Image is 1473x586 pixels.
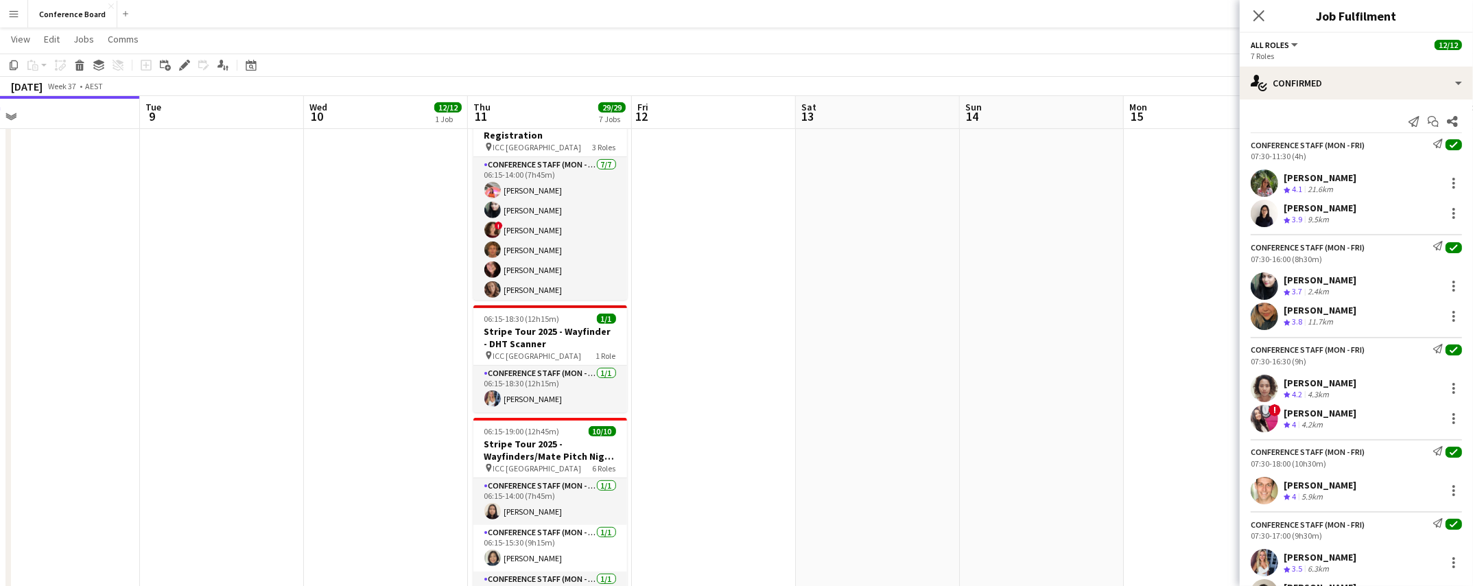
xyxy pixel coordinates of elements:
div: 7 Roles [1251,51,1462,61]
a: Edit [38,30,65,48]
app-job-card: 06:15-17:00 (10h45m)10/10Stripe Tour 2025 - Registration ICC [GEOGRAPHIC_DATA]3 RolesConference S... [473,97,627,300]
span: ICC [GEOGRAPHIC_DATA] [493,351,582,361]
span: ! [495,222,503,230]
span: 4.1 [1292,184,1302,194]
span: 29/29 [598,102,626,113]
span: 1 Role [596,351,616,361]
app-card-role: Conference Staff (Mon - Fri)1/106:15-18:30 (12h15m)[PERSON_NAME] [473,366,627,412]
div: AEST [85,81,103,91]
a: Comms [102,30,144,48]
span: Mon [1129,101,1147,113]
span: 3.9 [1292,214,1302,224]
span: View [11,33,30,45]
span: 11 [471,108,491,124]
div: 1 Job [435,114,461,124]
span: Comms [108,33,139,45]
span: 12/12 [1435,40,1462,50]
div: 07:30-11:30 (4h) [1251,151,1462,161]
span: Sat [801,101,816,113]
span: 1/1 [597,314,616,324]
div: Confirmed [1240,67,1473,99]
span: 3 Roles [593,142,616,152]
span: All roles [1251,40,1289,50]
span: 12 [635,108,648,124]
app-card-role: Conference Staff (Mon - Fri)7/706:15-14:00 (7h45m)[PERSON_NAME][PERSON_NAME]![PERSON_NAME][PERSON... [473,157,627,323]
span: 3.7 [1292,286,1302,296]
div: 2.4km [1305,286,1332,298]
div: 6.3km [1305,563,1332,575]
div: [PERSON_NAME] [1284,304,1356,316]
span: 9 [143,108,161,124]
span: ! [1269,404,1281,417]
span: 3.8 [1292,316,1302,327]
span: 15 [1127,108,1147,124]
div: [PERSON_NAME] [1284,479,1356,491]
span: ICC [GEOGRAPHIC_DATA] [493,463,582,473]
span: 12/12 [434,102,462,113]
button: All roles [1251,40,1300,50]
span: 06:15-18:30 (12h15m) [484,314,560,324]
div: Conference Staff (Mon - Fri) [1251,242,1365,253]
span: Tue [145,101,161,113]
div: Conference Staff (Mon - Fri) [1251,447,1365,457]
h3: Job Fulfilment [1240,7,1473,25]
div: [PERSON_NAME] [1284,172,1356,184]
div: [PERSON_NAME] [1284,407,1356,419]
div: [DATE] [11,80,43,93]
app-job-card: 06:15-18:30 (12h15m)1/1Stripe Tour 2025 - Wayfinder - DHT Scanner ICC [GEOGRAPHIC_DATA]1 RoleConf... [473,305,627,412]
h3: Stripe Tour 2025 - Wayfinders/Mate Pitch Night Reg [473,438,627,462]
span: 4.2 [1292,389,1302,399]
div: 9.5km [1305,214,1332,226]
span: 4 [1292,491,1296,502]
div: 07:30-16:00 (8h30m) [1251,254,1462,264]
h3: Stripe Tour 2025 - Wayfinder - DHT Scanner [473,325,627,350]
span: Thu [473,101,491,113]
div: [PERSON_NAME] [1284,551,1356,563]
app-card-role: Conference Staff (Mon - Fri)1/106:15-14:00 (7h45m)[PERSON_NAME] [473,478,627,525]
div: 21.6km [1305,184,1336,196]
div: Conference Staff (Mon - Fri) [1251,344,1365,355]
div: [PERSON_NAME] [1284,202,1356,214]
span: Week 37 [45,81,80,91]
span: Fri [637,101,648,113]
div: 11.7km [1305,316,1336,328]
span: 10 [307,108,327,124]
div: 07:30-17:00 (9h30m) [1251,530,1462,541]
div: 07:30-18:00 (10h30m) [1251,458,1462,469]
span: Edit [44,33,60,45]
span: 10/10 [589,426,616,436]
span: 13 [799,108,816,124]
span: ICC [GEOGRAPHIC_DATA] [493,142,582,152]
span: Wed [309,101,327,113]
div: [PERSON_NAME] [1284,274,1356,286]
div: 4.2km [1299,419,1325,431]
span: 14 [963,108,982,124]
div: 7 Jobs [599,114,625,124]
a: View [5,30,36,48]
span: 3.5 [1292,563,1302,574]
span: 6 Roles [593,463,616,473]
span: Jobs [73,33,94,45]
span: Sun [965,101,982,113]
div: [PERSON_NAME] [1284,377,1356,389]
div: 5.9km [1299,491,1325,503]
button: Conference Board [28,1,117,27]
div: 4.3km [1305,389,1332,401]
div: Conference Staff (Mon - Fri) [1251,140,1365,150]
a: Jobs [68,30,99,48]
div: Conference Staff (Mon - Fri) [1251,519,1365,530]
div: 07:30-16:30 (9h) [1251,356,1462,366]
span: 4 [1292,419,1296,430]
app-card-role: Conference Staff (Mon - Fri)1/106:15-15:30 (9h15m)[PERSON_NAME] [473,525,627,572]
span: 06:15-19:00 (12h45m) [484,426,560,436]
